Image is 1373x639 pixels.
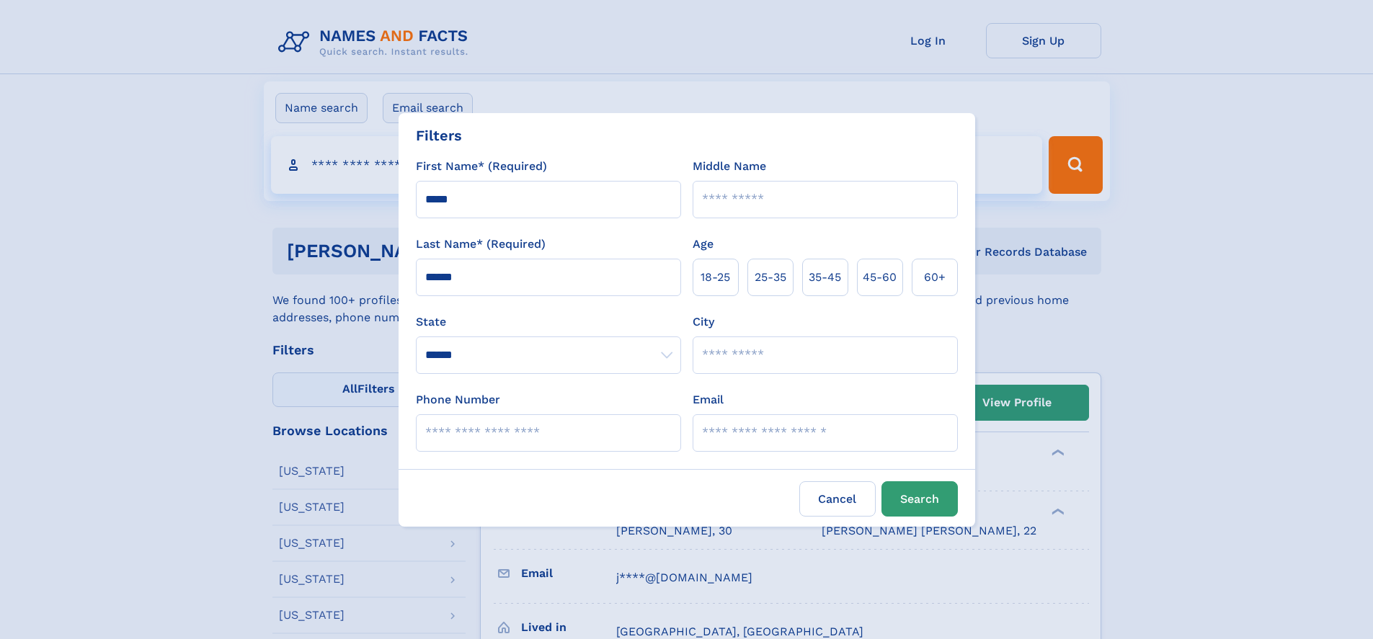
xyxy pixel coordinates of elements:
[693,313,714,331] label: City
[693,158,766,175] label: Middle Name
[416,313,681,331] label: State
[881,481,958,517] button: Search
[701,269,730,286] span: 18‑25
[693,236,714,253] label: Age
[809,269,841,286] span: 35‑45
[799,481,876,517] label: Cancel
[416,236,546,253] label: Last Name* (Required)
[693,391,724,408] label: Email
[863,269,897,286] span: 45‑60
[755,269,786,286] span: 25‑35
[416,125,462,146] div: Filters
[924,269,946,286] span: 60+
[416,158,547,175] label: First Name* (Required)
[416,391,500,408] label: Phone Number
